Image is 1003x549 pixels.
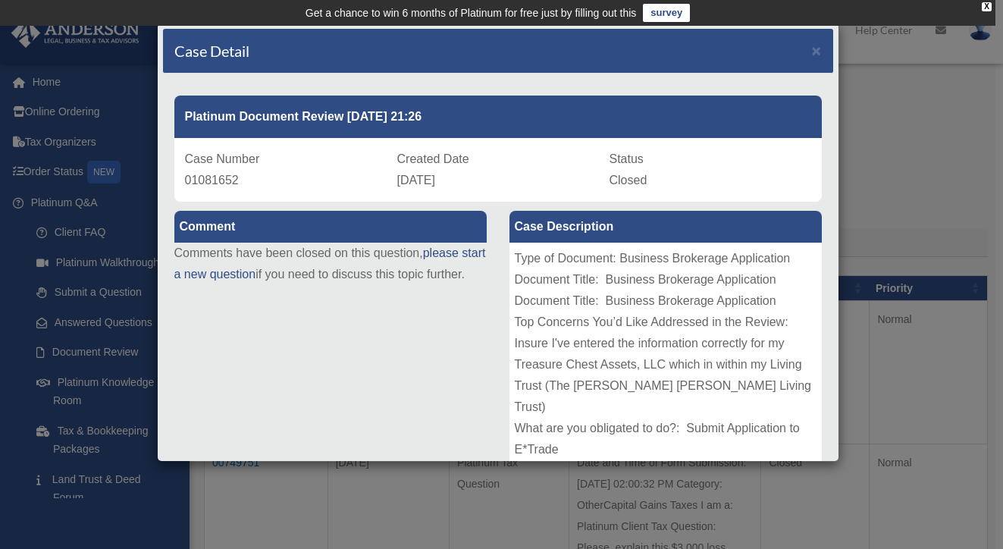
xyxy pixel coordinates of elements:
[174,211,487,243] label: Comment
[812,42,822,58] button: Close
[174,96,822,138] div: Platinum Document Review [DATE] 21:26
[185,174,239,187] span: 01081652
[509,243,822,470] div: Type of Document: Business Brokerage Application Document Title: Business Brokerage Application D...
[982,2,992,11] div: close
[306,4,637,22] div: Get a chance to win 6 months of Platinum for free just by filling out this
[610,152,644,165] span: Status
[610,174,647,187] span: Closed
[397,152,469,165] span: Created Date
[397,174,435,187] span: [DATE]
[174,243,487,285] p: Comments have been closed on this question, if you need to discuss this topic further.
[643,4,690,22] a: survey
[174,246,486,281] a: please start a new question
[174,40,249,61] h4: Case Detail
[185,152,260,165] span: Case Number
[812,42,822,59] span: ×
[509,211,822,243] label: Case Description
